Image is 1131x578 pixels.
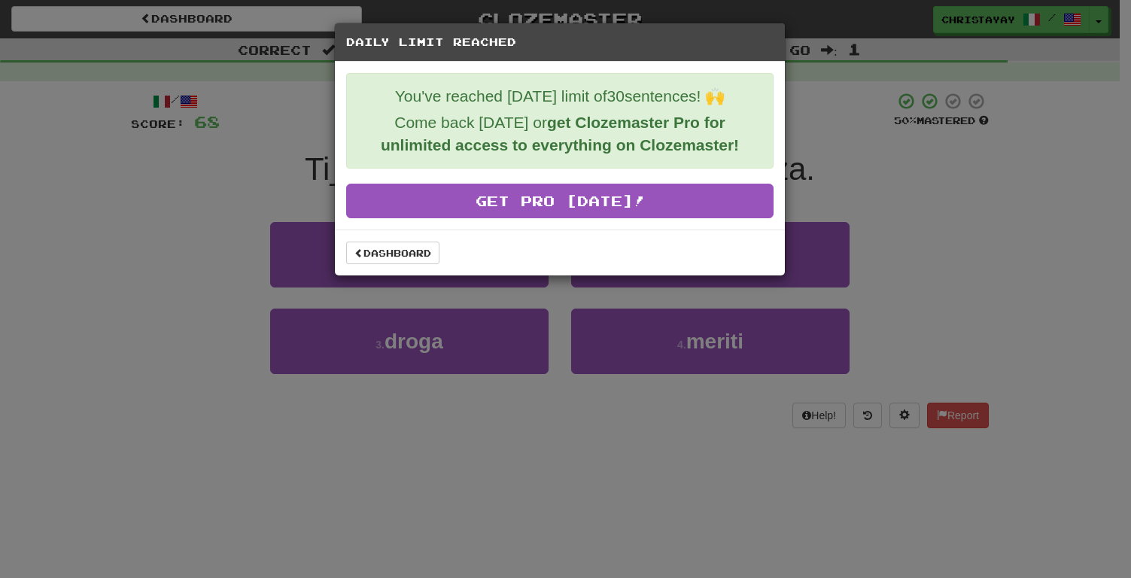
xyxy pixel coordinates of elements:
strong: get Clozemaster Pro for unlimited access to everything on Clozemaster! [381,114,739,154]
a: Dashboard [346,242,439,264]
a: Get Pro [DATE]! [346,184,774,218]
h5: Daily Limit Reached [346,35,774,50]
p: Come back [DATE] or [358,111,762,157]
p: You've reached [DATE] limit of 30 sentences! 🙌 [358,85,762,108]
